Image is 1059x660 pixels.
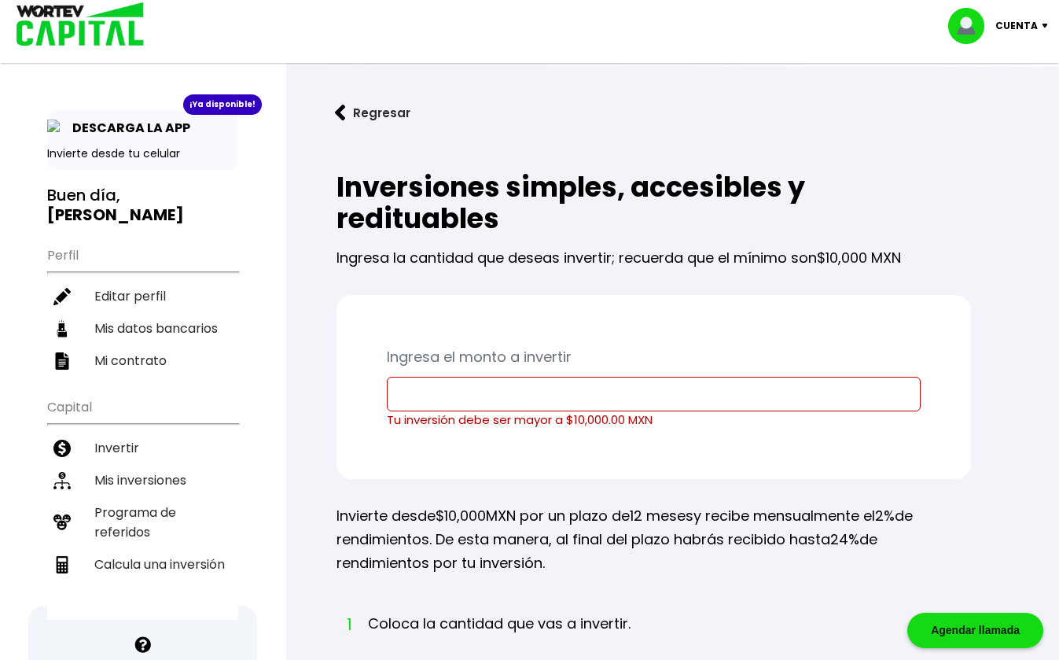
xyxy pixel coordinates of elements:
img: icon-down [1038,24,1059,28]
span: 1 [344,613,352,636]
p: Cuenta [995,14,1038,38]
h3: Buen día, [47,186,238,225]
span: 24% [830,529,859,549]
a: Invertir [47,432,238,464]
span: 2% [875,506,895,525]
a: Mis inversiones [47,464,238,496]
p: DESCARGA LA APP [64,118,190,138]
img: profile-image [948,8,995,44]
span: $10,000 MXN [817,248,901,267]
a: Mi contrato [47,345,238,377]
h2: Inversiones simples, accesibles y redituables [336,171,971,234]
div: Agendar llamada [907,613,1043,648]
ul: Perfil [47,238,238,377]
img: datos-icon.10cf9172.svg [53,320,71,337]
p: Ingresa el monto a invertir [387,345,921,369]
p: Tu inversión debe ser mayor a $10,000.00 MXN [387,411,921,429]
span: $10,000 [436,506,486,525]
p: Ingresa la cantidad que deseas invertir; recuerda que el mínimo son [336,234,971,270]
a: Mis datos bancarios [47,312,238,345]
img: app-icon [47,120,64,137]
a: Calcula una inversión [47,548,238,581]
a: flecha izquierdaRegresar [311,92,1034,134]
img: inversiones-icon.6695dc30.svg [53,472,71,489]
a: Editar perfil [47,280,238,312]
ul: Capital [47,389,238,620]
img: flecha izquierda [335,105,346,121]
img: calculadora-icon.17d418c4.svg [53,556,71,573]
button: Regresar [311,92,434,134]
p: Invierte desde tu celular [47,146,238,162]
a: Programa de referidos [47,496,238,548]
img: contrato-icon.f2db500c.svg [53,352,71,370]
img: recomiendanos-icon.9b8e9327.svg [53,514,71,531]
b: [PERSON_NAME] [47,204,184,226]
div: ¡Ya disponible! [183,94,262,115]
img: invertir-icon.b3b967d7.svg [53,440,71,457]
img: editar-icon.952d3147.svg [53,288,71,305]
p: Invierte desde MXN por un plazo de y recibe mensualmente el de rendimientos. De esta manera, al f... [336,504,971,575]
span: 12 meses [630,506,693,525]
